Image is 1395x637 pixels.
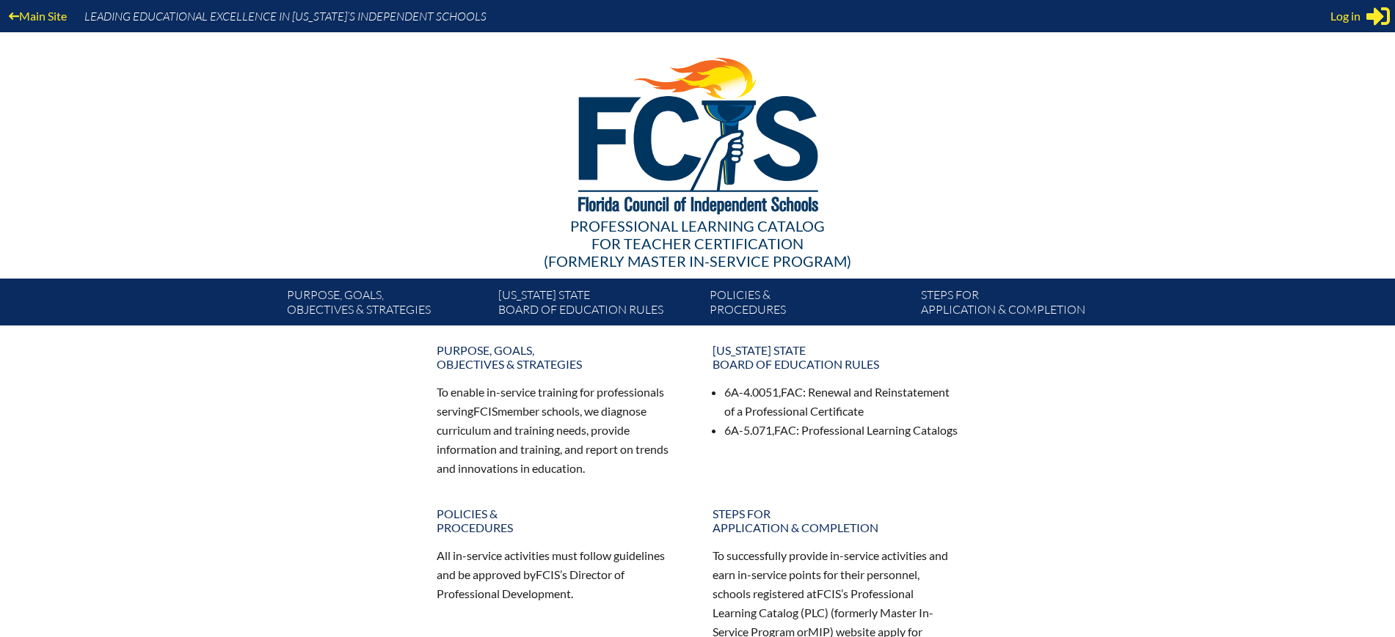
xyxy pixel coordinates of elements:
[1366,4,1390,28] svg: Sign in or register
[704,501,968,540] a: Steps forapplication & completion
[704,337,968,377] a: [US_STATE] StateBoard of Education rules
[774,423,796,437] span: FAC
[492,284,704,325] a: [US_STATE] StateBoard of Education rules
[1330,7,1361,25] span: Log in
[281,284,492,325] a: Purpose, goals,objectives & strategies
[591,235,804,252] span: for Teacher Certification
[437,383,683,477] p: To enable in-service training for professionals serving member schools, we diagnose curriculum an...
[817,586,841,600] span: FCIS
[704,284,915,325] a: Policies &Procedures
[428,501,692,540] a: Policies &Procedures
[437,546,683,603] p: All in-service activities must follow guidelines and be approved by ’s Director of Professional D...
[546,32,849,232] img: FCISlogo221.eps
[915,284,1126,325] a: Steps forapplication & completion
[724,421,959,440] li: 6A-5.071, : Professional Learning Catalogs
[428,337,692,377] a: Purpose, goals,objectives & strategies
[473,404,498,418] span: FCIS
[804,605,825,619] span: PLC
[275,217,1121,270] div: Professional Learning Catalog (formerly Master In-service Program)
[781,385,803,399] span: FAC
[724,383,959,421] li: 6A-4.0051, : Renewal and Reinstatement of a Professional Certificate
[3,6,73,26] a: Main Site
[536,567,560,581] span: FCIS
